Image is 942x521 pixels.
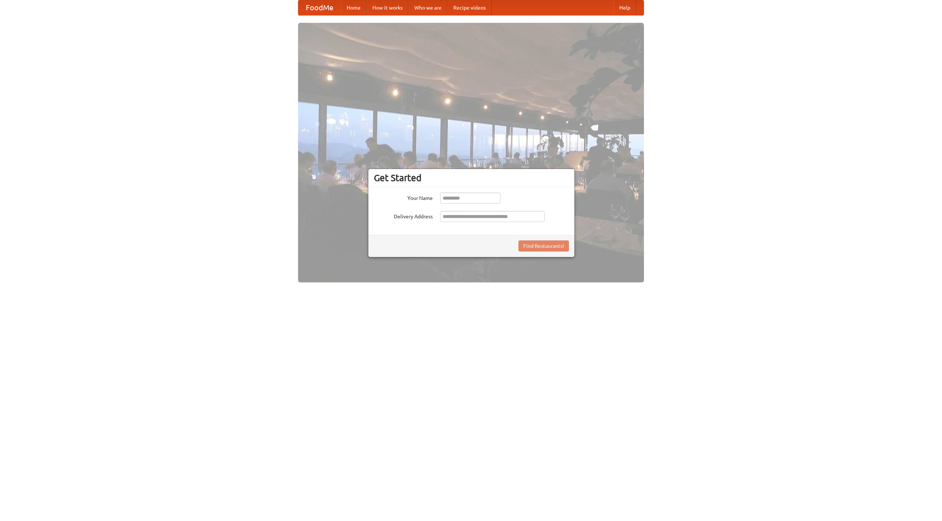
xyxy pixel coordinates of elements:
a: Home [341,0,366,15]
label: Your Name [374,193,433,202]
h3: Get Started [374,172,569,183]
a: Help [613,0,636,15]
button: Find Restaurants! [518,240,569,251]
a: Who we are [408,0,447,15]
label: Delivery Address [374,211,433,220]
a: How it works [366,0,408,15]
a: Recipe videos [447,0,492,15]
a: FoodMe [298,0,341,15]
